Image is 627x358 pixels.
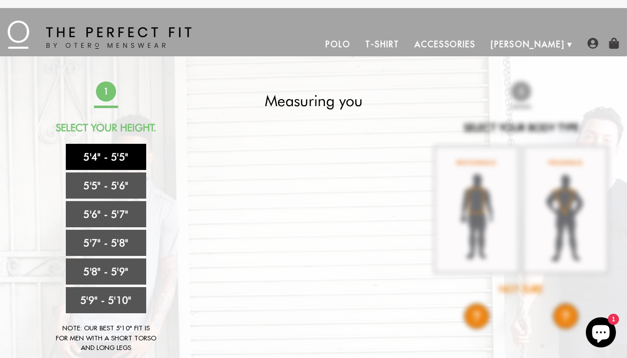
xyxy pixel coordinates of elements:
inbox-online-store-chat: Shopify online store chat [583,317,619,350]
h2: Select Your Height. [17,122,195,134]
a: 5'5" - 5'6" [66,172,146,199]
img: The Perfect Fit - by Otero Menswear - Logo [8,21,191,49]
a: 5'9" - 5'10" [66,287,146,313]
h2: Measuring you [225,92,402,110]
a: Accessories [407,32,483,56]
a: 5'8" - 5'9" [66,258,146,285]
a: T-Shirt [358,32,406,56]
a: 5'7" - 5'8" [66,230,146,256]
a: Polo [318,32,358,56]
a: [PERSON_NAME] [483,32,572,56]
div: Note: Our best 5'10" fit is for men with a short torso and long legs [56,323,156,353]
img: user-account-icon.png [587,38,598,49]
a: 5'6" - 5'7" [66,201,146,227]
img: shopping-bag-icon.png [608,38,619,49]
span: 1 [95,81,117,102]
a: 5'4" - 5'5" [66,144,146,170]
